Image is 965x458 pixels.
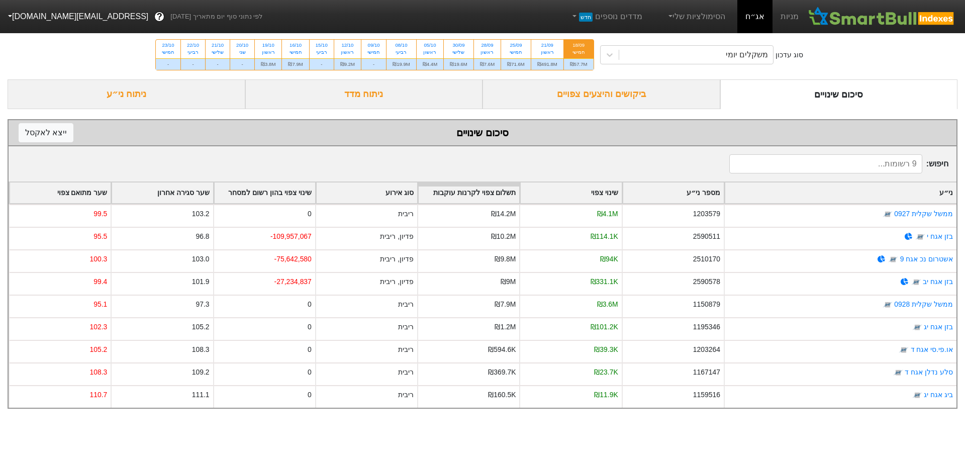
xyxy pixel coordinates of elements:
[591,231,618,242] div: ₪114.1K
[157,10,162,24] span: ?
[308,209,312,219] div: 0
[310,58,334,70] div: -
[591,322,618,332] div: ₪101.2K
[927,232,953,240] a: בזן אגח י
[482,79,720,109] div: ביקושים והיצעים צפויים
[255,58,281,70] div: ₪3.8M
[93,277,107,287] div: 99.4
[340,42,355,49] div: 12/10
[693,322,720,332] div: 1195346
[8,79,245,109] div: ניתוח ני״ע
[450,42,467,49] div: 30/09
[693,367,720,378] div: 1167147
[274,277,312,287] div: -27,234,837
[192,367,210,378] div: 109.2
[288,42,303,49] div: 16/10
[491,231,516,242] div: ₪10.2M
[423,49,437,56] div: ראשון
[720,79,958,109] div: סיכום שינויים
[308,344,312,355] div: 0
[230,58,254,70] div: -
[380,231,414,242] div: פדיון, ריבית
[316,182,417,203] div: Toggle SortBy
[450,49,467,56] div: שלישי
[236,49,248,56] div: שני
[192,254,210,264] div: 103.0
[214,182,315,203] div: Toggle SortBy
[270,231,312,242] div: -109,957,067
[261,49,275,56] div: ראשון
[308,367,312,378] div: 0
[570,49,588,56] div: חמישי
[888,254,898,264] img: tase link
[915,232,925,242] img: tase link
[807,7,957,27] img: SmartBull
[537,42,557,49] div: 21/09
[196,231,209,242] div: 96.8
[594,344,618,355] div: ₪39.3K
[162,49,174,56] div: חמישי
[729,154,948,173] span: חיפוש :
[579,13,593,22] span: חדש
[274,254,312,264] div: -75,642,580
[594,367,618,378] div: ₪23.7K
[93,299,107,310] div: 95.1
[423,42,437,49] div: 05/10
[418,182,519,203] div: Toggle SortBy
[594,390,618,400] div: ₪11.9K
[334,58,361,70] div: ₪9.2M
[566,7,646,27] a: מדדים נוספיםחדש
[192,390,210,400] div: 111.1
[93,231,107,242] div: 95.5
[19,123,73,142] button: ייצא לאקסל
[912,322,922,332] img: tase link
[474,58,501,70] div: ₪7.6M
[597,299,618,310] div: ₪3.6M
[488,344,516,355] div: ₪594.6K
[693,231,720,242] div: 2590511
[316,42,328,49] div: 15/10
[192,277,210,287] div: 101.9
[89,344,107,355] div: 105.2
[89,254,107,264] div: 100.3
[156,58,180,70] div: -
[19,125,946,140] div: סיכום שינויים
[398,390,414,400] div: ריבית
[537,49,557,56] div: ראשון
[693,390,720,400] div: 1159516
[393,42,410,49] div: 08/10
[776,50,803,60] div: סוג עדכון
[398,299,414,310] div: ריבית
[480,49,495,56] div: ראשון
[924,323,953,331] a: בזן אגח יג
[387,58,416,70] div: ₪19.9M
[288,49,303,56] div: חמישי
[912,390,922,400] img: tase link
[170,12,262,22] span: לפי נתוני סוף יום מתאריך [DATE]
[894,300,953,308] a: ממשל שקלית 0928
[340,49,355,56] div: ראשון
[600,254,618,264] div: ₪94K
[316,49,328,56] div: רביעי
[491,209,516,219] div: ₪14.2M
[192,322,210,332] div: 105.2
[212,49,224,56] div: שלישי
[900,255,953,263] a: אשטרום נכ אגח 9
[380,254,414,264] div: פדיון, ריבית
[192,209,210,219] div: 103.2
[911,277,921,287] img: tase link
[899,345,909,355] img: tase link
[89,322,107,332] div: 102.3
[367,49,380,56] div: חמישי
[693,344,720,355] div: 1203264
[417,58,443,70] div: ₪4.4M
[89,390,107,400] div: 110.7
[531,58,563,70] div: ₪491.8M
[245,79,483,109] div: ניתוח מדד
[905,368,953,376] a: סלע נדלן אגח ד
[591,277,618,287] div: ₪331.1K
[261,42,275,49] div: 19/10
[911,345,953,353] a: או.פי.סי אגח ד
[893,368,903,378] img: tase link
[507,49,525,56] div: חמישי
